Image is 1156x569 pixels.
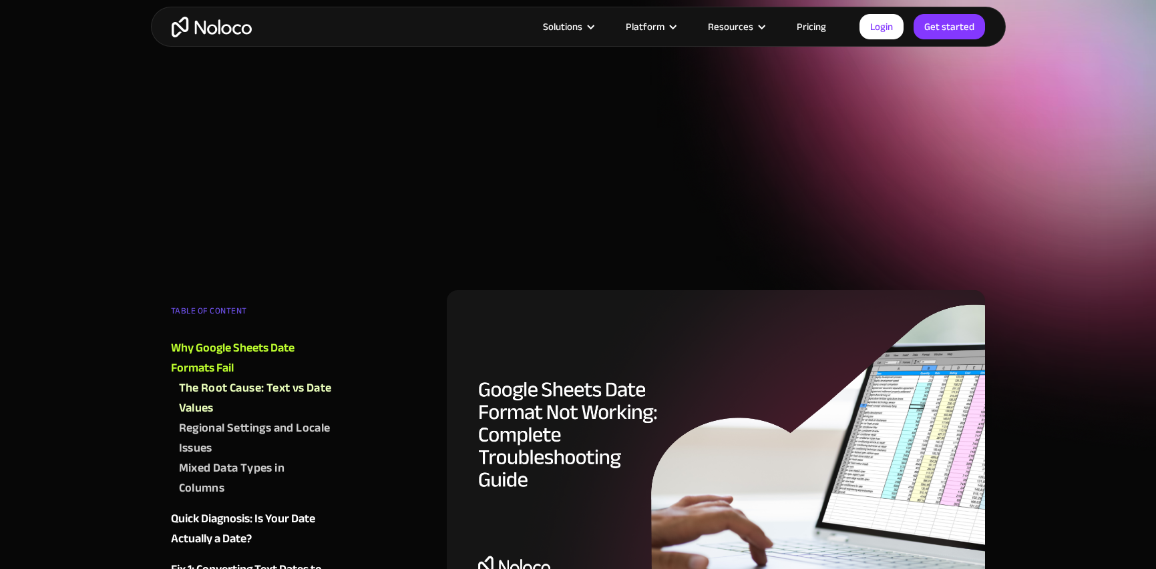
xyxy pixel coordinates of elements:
[179,378,333,418] a: The Root Cause: Text vs Date Values
[526,18,609,35] div: Solutions
[780,18,843,35] a: Pricing
[179,418,333,458] a: Regional Settings and Locale Issues
[171,509,333,549] a: Quick Diagnosis: Is Your Date Actually a Date?
[172,17,252,37] a: home
[179,458,333,498] a: Mixed Data Types in Columns
[543,18,582,35] div: Solutions
[914,14,985,39] a: Get started
[171,338,333,378] a: Why Google Sheets Date Formats Fail
[708,18,753,35] div: Resources
[626,18,664,35] div: Platform
[691,18,780,35] div: Resources
[609,18,691,35] div: Platform
[859,14,904,39] a: Login
[171,301,333,328] div: TABLE OF CONTENT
